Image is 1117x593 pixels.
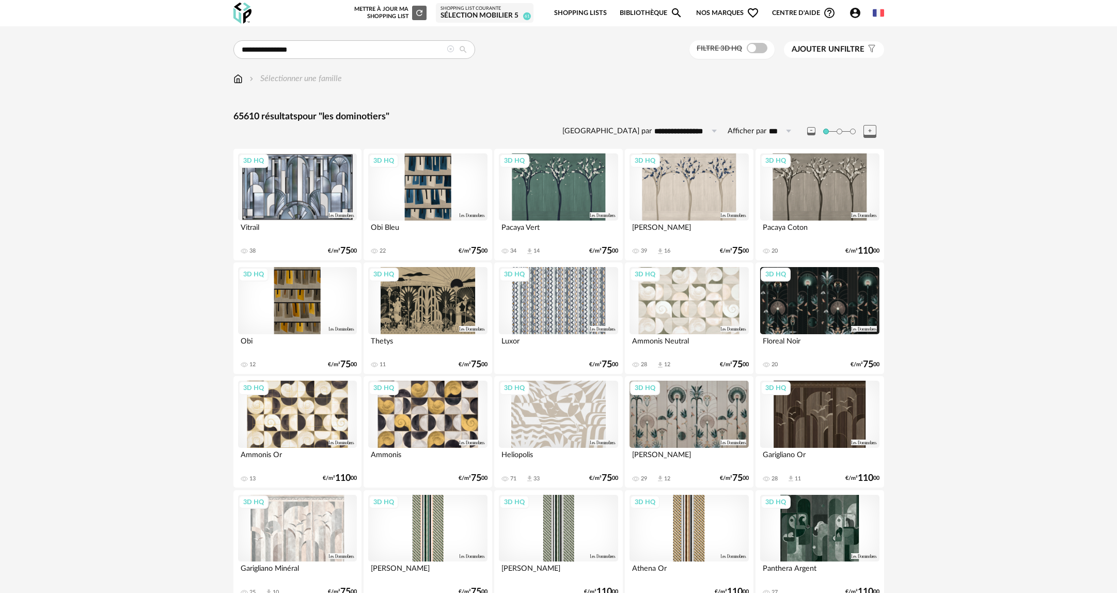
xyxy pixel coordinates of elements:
span: 75 [471,361,481,368]
div: 3D HQ [239,154,269,167]
div: 3D HQ [630,268,660,281]
div: €/m² 00 [589,247,618,255]
div: 16 [664,247,670,255]
div: 28 [641,361,647,368]
div: 3D HQ [369,495,399,509]
div: €/m² 00 [589,361,618,368]
div: €/m² 00 [589,475,618,482]
div: 11 [795,475,801,482]
span: Account Circle icon [849,7,866,19]
div: 3D HQ [761,495,791,509]
div: Pacaya Vert [499,221,618,241]
div: 3D HQ [630,381,660,395]
span: Download icon [787,475,795,482]
div: 34 [510,247,516,255]
label: [GEOGRAPHIC_DATA] par [562,127,652,136]
div: Obi [238,334,357,355]
a: 3D HQ Pacaya Coton 20 €/m²11000 [756,149,884,260]
img: OXP [233,3,251,24]
span: Help Circle Outline icon [823,7,836,19]
div: 3D HQ [499,268,529,281]
div: €/m² 00 [720,475,749,482]
div: €/m² 00 [720,247,749,255]
a: 3D HQ Ammonis Or 13 €/m²11000 [233,376,361,488]
div: Pacaya Coton [760,221,879,241]
div: [PERSON_NAME] [368,561,487,582]
span: Centre d'aideHelp Circle Outline icon [772,7,836,19]
span: 75 [732,361,743,368]
div: Heliopolis [499,448,618,469]
div: 39 [641,247,647,255]
span: 75 [732,475,743,482]
div: Ammonis Or [238,448,357,469]
div: 3D HQ [239,268,269,281]
div: 13 [249,475,256,482]
div: Mettre à jour ma Shopping List [352,6,427,20]
span: 75 [340,247,351,255]
span: Ajouter un [792,45,840,53]
a: 3D HQ [PERSON_NAME] 29 Download icon 12 €/m²7500 [625,376,753,488]
div: 29 [641,475,647,482]
span: Download icon [656,361,664,369]
div: [PERSON_NAME] [630,448,748,469]
div: €/m² 00 [459,361,487,368]
a: 3D HQ Vitrail 38 €/m²7500 [233,149,361,260]
div: 33 [533,475,540,482]
a: 3D HQ Luxor €/m²7500 [494,262,622,374]
a: 3D HQ Obi 12 €/m²7500 [233,262,361,374]
div: Garigliano Minéral [238,561,357,582]
div: 3D HQ [499,154,529,167]
span: Download icon [526,475,533,482]
span: Download icon [656,475,664,482]
span: Download icon [526,247,533,255]
div: 20 [772,361,778,368]
div: €/m² 00 [323,475,357,482]
div: Shopping List courante [440,6,529,12]
span: 110 [858,475,873,482]
div: €/m² 00 [328,361,357,368]
div: €/m² 00 [845,475,879,482]
span: 75 [471,475,481,482]
a: 3D HQ Ammonis €/m²7500 [364,376,492,488]
img: svg+xml;base64,PHN2ZyB3aWR0aD0iMTYiIGhlaWdodD0iMTciIHZpZXdCb3g9IjAgMCAxNiAxNyIgZmlsbD0ibm9uZSIgeG... [233,73,243,85]
div: Panthera Argent [760,561,879,582]
div: 3D HQ [761,154,791,167]
span: Refresh icon [415,10,424,15]
div: 3D HQ [239,495,269,509]
span: 110 [335,475,351,482]
div: 65610 résultats [233,111,884,123]
div: Floreal Noir [760,334,879,355]
div: 12 [249,361,256,368]
label: Afficher par [728,127,766,136]
div: [PERSON_NAME] [499,561,618,582]
a: 3D HQ Obi Bleu 22 €/m²7500 [364,149,492,260]
div: 11 [380,361,386,368]
div: [PERSON_NAME] [630,221,748,241]
span: Account Circle icon [849,7,861,19]
div: 3D HQ [761,268,791,281]
div: 3D HQ [761,381,791,395]
div: €/m² 00 [459,475,487,482]
span: Heart Outline icon [747,7,759,19]
div: Luxor [499,334,618,355]
div: 12 [664,361,670,368]
a: 3D HQ Floreal Noir 20 €/m²7500 [756,262,884,374]
button: Ajouter unfiltre Filter icon [784,41,884,58]
img: fr [873,7,884,19]
div: 3D HQ [630,495,660,509]
a: 3D HQ Heliopolis 71 Download icon 33 €/m²7500 [494,376,622,488]
img: svg+xml;base64,PHN2ZyB3aWR0aD0iMTYiIGhlaWdodD0iMTYiIHZpZXdCb3g9IjAgMCAxNiAxNiIgZmlsbD0ibm9uZSIgeG... [247,73,256,85]
a: Shopping List courante Sélection mobilier 5 61 [440,6,529,21]
div: 28 [772,475,778,482]
span: Filtre 3D HQ [697,45,742,52]
a: Shopping Lists [554,1,607,25]
a: 3D HQ Garigliano Or 28 Download icon 11 €/m²11000 [756,376,884,488]
div: Thetys [368,334,487,355]
div: 14 [533,247,540,255]
span: Download icon [656,247,664,255]
span: Magnify icon [670,7,683,19]
div: Sélectionner une famille [247,73,342,85]
a: 3D HQ Ammonis Neutral 28 Download icon 12 €/m²7500 [625,262,753,374]
div: 3D HQ [499,495,529,509]
div: €/m² 00 [851,361,879,368]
